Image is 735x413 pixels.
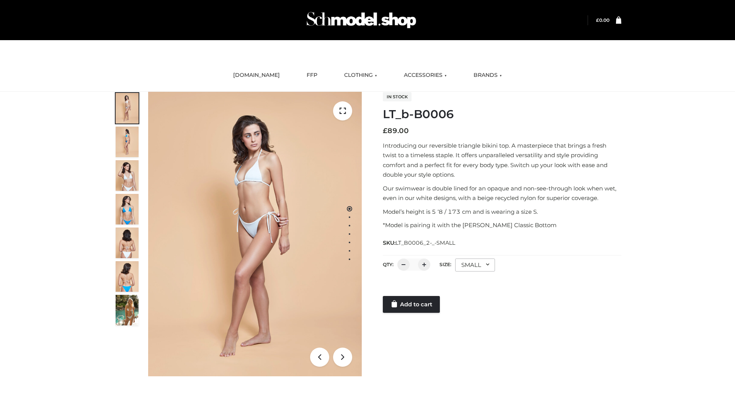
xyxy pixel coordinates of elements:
[116,228,139,258] img: ArielClassicBikiniTop_CloudNine_AzureSky_OW114ECO_7-scaled.jpg
[455,259,495,272] div: SMALL
[383,184,621,203] p: Our swimwear is double lined for an opaque and non-see-through look when wet, even in our white d...
[596,17,609,23] a: £0.00
[596,17,599,23] span: £
[383,107,621,121] h1: LT_b-B0006
[116,127,139,157] img: ArielClassicBikiniTop_CloudNine_AzureSky_OW114ECO_2-scaled.jpg
[227,67,286,84] a: [DOMAIN_NAME]
[383,207,621,217] p: Model’s height is 5 ‘8 / 173 cm and is wearing a size S.
[468,67,508,84] a: BRANDS
[383,296,440,313] a: Add to cart
[116,295,139,325] img: Arieltop_CloudNine_AzureSky2.jpg
[304,5,419,35] img: Schmodel Admin 964
[383,127,409,135] bdi: 89.00
[116,93,139,124] img: ArielClassicBikiniTop_CloudNine_AzureSky_OW114ECO_1-scaled.jpg
[148,92,362,376] img: ArielClassicBikiniTop_CloudNine_AzureSky_OW114ECO_1
[398,67,452,84] a: ACCESSORIES
[383,238,456,247] span: SKU:
[116,160,139,191] img: ArielClassicBikiniTop_CloudNine_AzureSky_OW114ECO_3-scaled.jpg
[596,17,609,23] bdi: 0.00
[383,141,621,180] p: Introducing our reversible triangle bikini top. A masterpiece that brings a fresh twist to a time...
[383,127,387,135] span: £
[383,220,621,230] p: *Model is pairing it with the [PERSON_NAME] Classic Bottom
[383,262,394,267] label: QTY:
[116,194,139,224] img: ArielClassicBikiniTop_CloudNine_AzureSky_OW114ECO_4-scaled.jpg
[301,67,323,84] a: FFP
[439,262,451,267] label: Size:
[395,239,455,246] span: LT_B0006_2-_-SMALL
[383,92,412,101] span: In stock
[116,261,139,292] img: ArielClassicBikiniTop_CloudNine_AzureSky_OW114ECO_8-scaled.jpg
[338,67,383,84] a: CLOTHING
